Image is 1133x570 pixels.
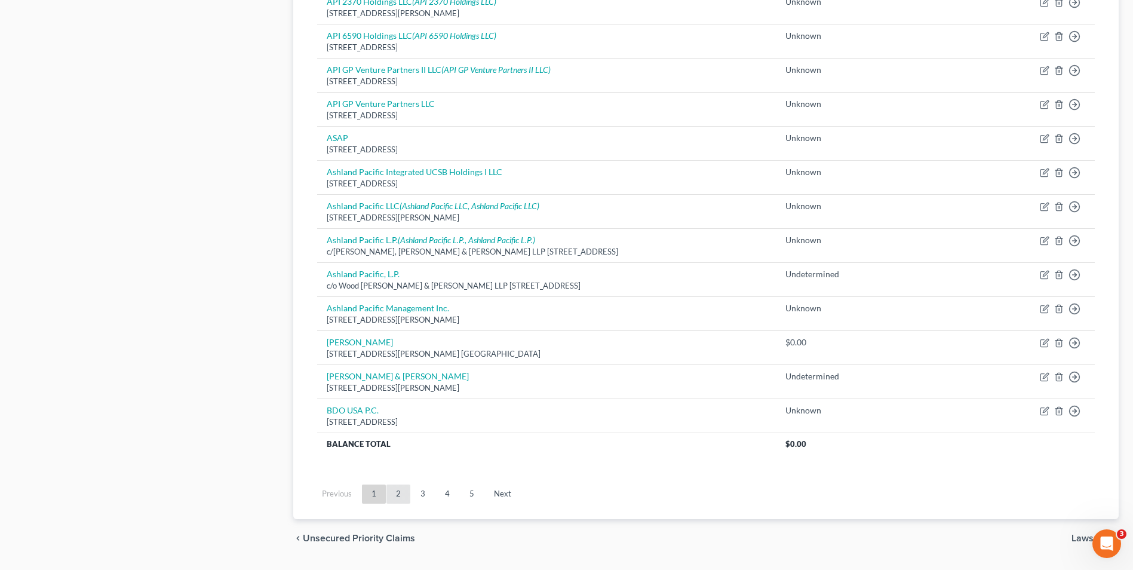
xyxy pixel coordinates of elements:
[785,370,874,382] div: Undetermined
[785,404,874,416] div: Unknown
[398,235,535,245] i: (Ashland Pacific L.P., Ashland Pacific L.P.)
[1092,529,1121,558] iframe: Intercom live chat
[303,534,415,543] span: Unsecured Priority Claims
[327,371,469,381] a: [PERSON_NAME] & [PERSON_NAME]
[785,439,806,449] span: $0.00
[785,64,874,76] div: Unknown
[327,235,535,245] a: Ashland Pacific L.P.(Ashland Pacific L.P., Ashland Pacific L.P.)
[1117,529,1126,539] span: 3
[785,336,874,348] div: $0.00
[317,433,775,454] th: Balance Total
[785,98,874,110] div: Unknown
[327,348,766,360] div: [STREET_ADDRESS][PERSON_NAME] [GEOGRAPHIC_DATA]
[435,485,459,504] a: 4
[327,144,766,155] div: [STREET_ADDRESS]
[441,65,551,75] i: (API GP Venture Partners II LLC)
[785,302,874,314] div: Unknown
[386,485,410,504] a: 2
[411,485,435,504] a: 3
[327,167,502,177] a: Ashland Pacific Integrated UCSB Holdings I LLC
[327,42,766,53] div: [STREET_ADDRESS]
[362,485,386,504] a: 1
[327,314,766,326] div: [STREET_ADDRESS][PERSON_NAME]
[785,30,874,42] div: Unknown
[327,337,393,347] a: [PERSON_NAME]
[484,485,521,504] a: Next
[327,201,539,211] a: Ashland Pacific LLC(Ashland Pacific LLC, Ashland Pacific LLC)
[327,99,435,109] a: API GP Venture Partners LLC
[785,200,874,212] div: Unknown
[1071,534,1109,543] span: Lawsuits
[785,268,874,280] div: Undetermined
[327,212,766,223] div: [STREET_ADDRESS][PERSON_NAME]
[460,485,484,504] a: 5
[327,178,766,189] div: [STREET_ADDRESS]
[785,234,874,246] div: Unknown
[327,280,766,292] div: c/o Wood [PERSON_NAME] & [PERSON_NAME] LLP [STREET_ADDRESS]
[327,416,766,428] div: [STREET_ADDRESS]
[327,269,400,279] a: Ashland Pacific, L.P.
[327,246,766,258] div: c/[PERSON_NAME], [PERSON_NAME] & [PERSON_NAME] LLP [STREET_ADDRESS]
[293,534,415,543] button: chevron_left Unsecured Priority Claims
[327,110,766,121] div: [STREET_ADDRESS]
[327,30,496,41] a: API 6590 Holdings LLC(API 6590 Holdings LLC)
[785,132,874,144] div: Unknown
[293,534,303,543] i: chevron_left
[412,30,496,41] i: (API 6590 Holdings LLC)
[327,8,766,19] div: [STREET_ADDRESS][PERSON_NAME]
[1071,534,1119,543] button: Lawsuits chevron_right
[327,76,766,87] div: [STREET_ADDRESS]
[327,133,348,143] a: ASAP
[400,201,539,211] i: (Ashland Pacific LLC, Ashland Pacific LLC)
[327,405,379,415] a: BDO USA P.C.
[327,303,449,313] a: Ashland Pacific Management Inc.
[785,166,874,178] div: Unknown
[327,65,551,75] a: API GP Venture Partners II LLC(API GP Venture Partners II LLC)
[327,382,766,394] div: [STREET_ADDRESS][PERSON_NAME]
